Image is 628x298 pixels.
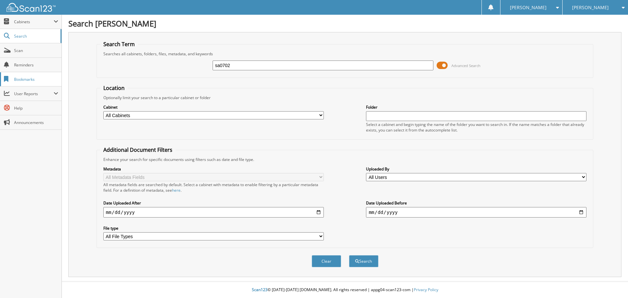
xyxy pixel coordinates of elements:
[103,166,324,172] label: Metadata
[62,282,628,298] div: © [DATE]-[DATE] [DOMAIN_NAME]. All rights reserved | appg04-scan123-com |
[14,19,54,25] span: Cabinets
[572,6,609,9] span: [PERSON_NAME]
[100,41,138,48] legend: Search Term
[68,18,621,29] h1: Search [PERSON_NAME]
[312,255,341,267] button: Clear
[103,225,324,231] label: File type
[366,200,586,206] label: Date Uploaded Before
[14,77,58,82] span: Bookmarks
[14,120,58,125] span: Announcements
[103,182,324,193] div: All metadata fields are searched by default. Select a cabinet with metadata to enable filtering b...
[103,200,324,206] label: Date Uploaded After
[366,166,586,172] label: Uploaded By
[510,6,547,9] span: [PERSON_NAME]
[366,104,586,110] label: Folder
[14,91,54,96] span: User Reports
[100,84,128,92] legend: Location
[366,207,586,218] input: end
[14,105,58,111] span: Help
[14,33,57,39] span: Search
[252,287,268,292] span: Scan123
[100,51,590,57] div: Searches all cabinets, folders, files, metadata, and keywords
[414,287,438,292] a: Privacy Policy
[366,122,586,133] div: Select a cabinet and begin typing the name of the folder you want to search in. If the name match...
[100,95,590,100] div: Optionally limit your search to a particular cabinet or folder
[103,104,324,110] label: Cabinet
[100,146,176,153] legend: Additional Document Filters
[595,267,628,298] iframe: Chat Widget
[103,207,324,218] input: start
[172,187,181,193] a: here
[14,62,58,68] span: Reminders
[7,3,56,12] img: scan123-logo-white.svg
[349,255,378,267] button: Search
[451,63,480,68] span: Advanced Search
[14,48,58,53] span: Scan
[100,157,590,162] div: Enhance your search for specific documents using filters such as date and file type.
